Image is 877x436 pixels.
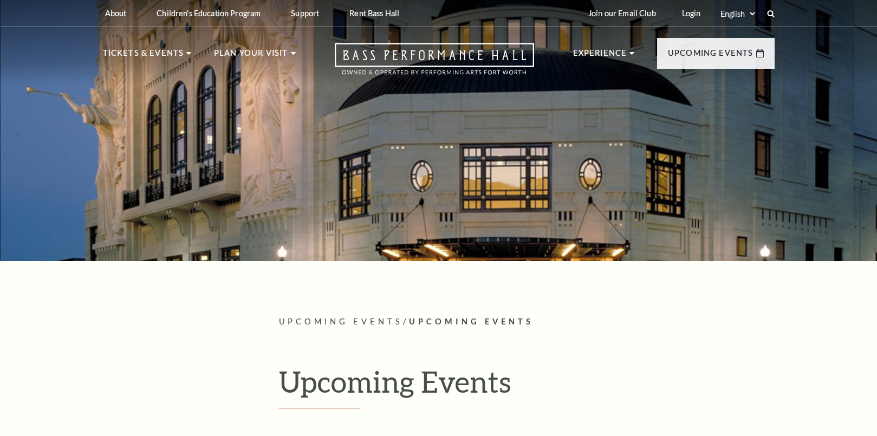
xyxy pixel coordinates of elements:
p: About [105,9,127,18]
p: Experience [573,47,627,66]
select: Select: [718,9,757,19]
h1: Upcoming Events [279,364,775,408]
p: Children's Education Program [157,9,261,18]
p: / [279,315,775,329]
p: Rent Bass Hall [349,9,399,18]
p: Tickets & Events [103,47,184,66]
span: Upcoming Events [409,317,534,326]
span: Upcoming Events [279,317,404,326]
p: Support [291,9,319,18]
p: Plan Your Visit [214,47,288,66]
p: Upcoming Events [668,47,753,66]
